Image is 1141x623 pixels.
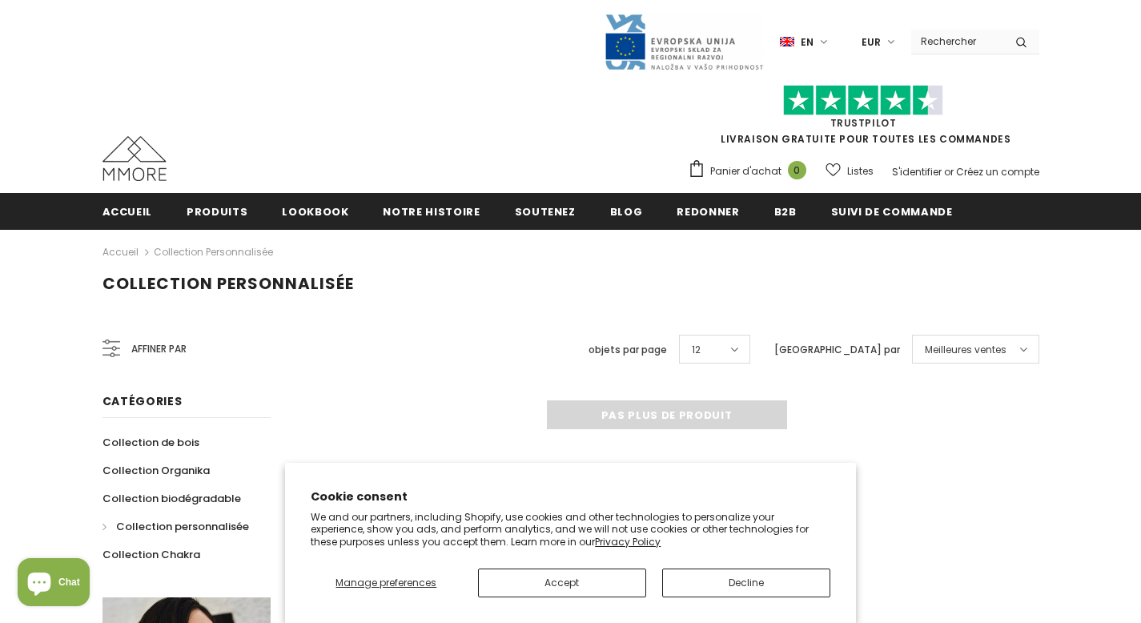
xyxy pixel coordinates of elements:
[102,428,199,456] a: Collection de bois
[830,116,897,130] a: TrustPilot
[956,165,1039,179] a: Créez un compte
[383,204,480,219] span: Notre histoire
[515,204,576,219] span: soutenez
[774,342,900,358] label: [GEOGRAPHIC_DATA] par
[801,34,814,50] span: en
[662,569,830,597] button: Decline
[478,569,646,597] button: Accept
[610,204,643,219] span: Blog
[102,136,167,181] img: Cas MMORE
[102,491,241,506] span: Collection biodégradable
[102,393,183,409] span: Catégories
[688,159,814,183] a: Panier d'achat 0
[102,541,200,569] a: Collection Chakra
[102,435,199,450] span: Collection de bois
[102,512,249,541] a: Collection personnalisée
[831,193,953,229] a: Suivi de commande
[925,342,1006,358] span: Meilleures ventes
[710,163,781,179] span: Panier d'achat
[311,569,461,597] button: Manage preferences
[383,193,480,229] a: Notre histoire
[692,342,701,358] span: 12
[892,165,942,179] a: S'identifier
[774,204,797,219] span: B2B
[847,163,874,179] span: Listes
[102,204,153,219] span: Accueil
[688,92,1039,146] span: LIVRAISON GRATUITE POUR TOUTES LES COMMANDES
[102,272,354,295] span: Collection personnalisée
[677,193,739,229] a: Redonner
[604,34,764,48] a: Javni Razpis
[774,193,797,229] a: B2B
[944,165,954,179] span: or
[604,13,764,71] img: Javni Razpis
[911,30,1003,53] input: Search Site
[102,243,139,262] a: Accueil
[102,456,210,484] a: Collection Organika
[862,34,881,50] span: EUR
[282,204,348,219] span: Lookbook
[131,340,187,358] span: Affiner par
[610,193,643,229] a: Blog
[595,535,661,549] a: Privacy Policy
[13,558,94,610] inbox-online-store-chat: Shopify online store chat
[102,484,241,512] a: Collection biodégradable
[154,245,273,259] a: Collection personnalisée
[788,161,806,179] span: 0
[311,511,830,549] p: We and our partners, including Shopify, use cookies and other technologies to personalize your ex...
[677,204,739,219] span: Redonner
[589,342,667,358] label: objets par page
[335,576,436,589] span: Manage preferences
[783,85,943,116] img: Faites confiance aux étoiles pilotes
[826,157,874,185] a: Listes
[187,204,247,219] span: Produits
[831,204,953,219] span: Suivi de commande
[102,463,210,478] span: Collection Organika
[102,547,200,562] span: Collection Chakra
[187,193,247,229] a: Produits
[116,519,249,534] span: Collection personnalisée
[282,193,348,229] a: Lookbook
[780,35,794,49] img: i-lang-1.png
[515,193,576,229] a: soutenez
[311,488,830,505] h2: Cookie consent
[102,193,153,229] a: Accueil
